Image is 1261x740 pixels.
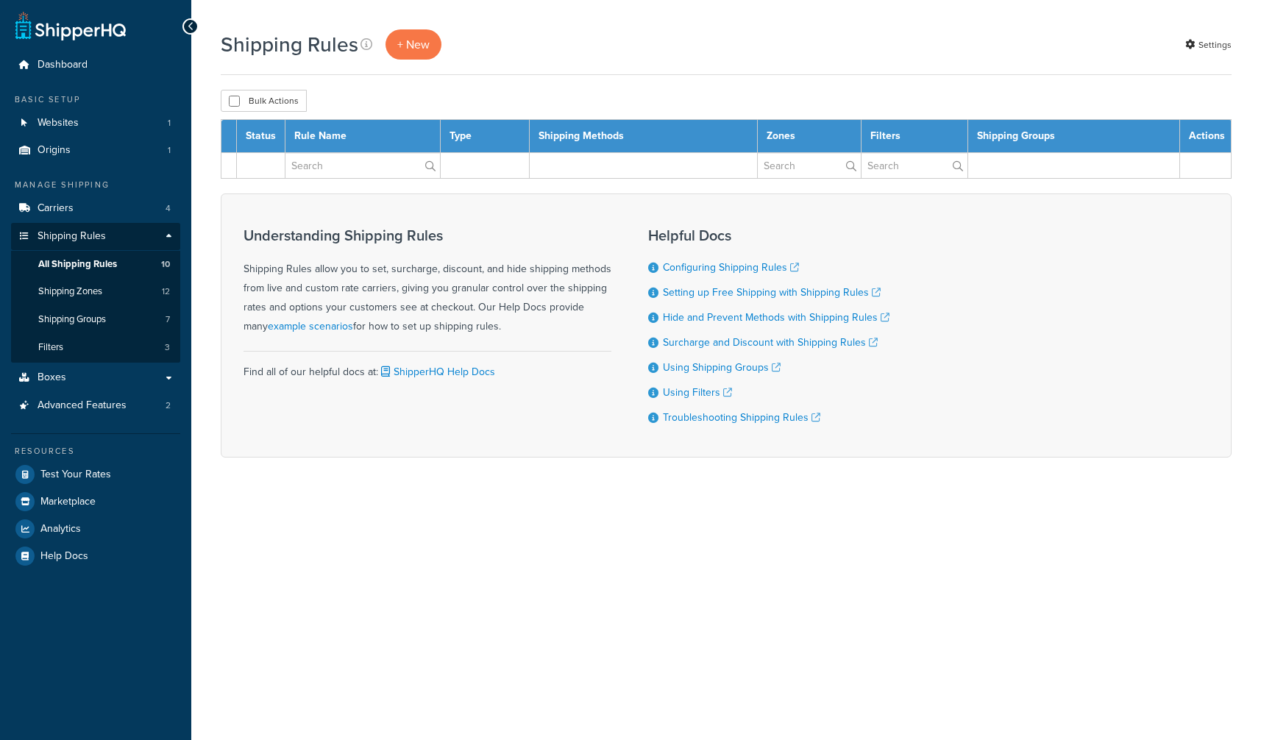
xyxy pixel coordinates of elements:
[244,227,611,336] div: Shipping Rules allow you to set, surcharge, discount, and hide shipping methods from live and cus...
[166,202,171,215] span: 4
[221,90,307,112] button: Bulk Actions
[38,202,74,215] span: Carriers
[11,223,180,363] li: Shipping Rules
[11,93,180,106] div: Basic Setup
[38,230,106,243] span: Shipping Rules
[40,496,96,508] span: Marketplace
[11,110,180,137] li: Websites
[11,110,180,137] a: Websites 1
[663,260,799,275] a: Configuring Shipping Rules
[161,258,170,271] span: 10
[11,488,180,515] a: Marketplace
[663,285,881,300] a: Setting up Free Shipping with Shipping Rules
[162,285,170,298] span: 12
[38,59,88,71] span: Dashboard
[38,313,106,326] span: Shipping Groups
[38,258,117,271] span: All Shipping Rules
[11,516,180,542] a: Analytics
[11,334,180,361] li: Filters
[11,195,180,222] a: Carriers 4
[967,120,1179,153] th: Shipping Groups
[40,550,88,563] span: Help Docs
[168,117,171,129] span: 1
[11,543,180,569] a: Help Docs
[11,392,180,419] li: Advanced Features
[244,227,611,243] h3: Understanding Shipping Rules
[11,223,180,250] a: Shipping Rules
[244,351,611,382] div: Find all of our helpful docs at:
[1180,120,1232,153] th: Actions
[221,30,358,59] h1: Shipping Rules
[441,120,530,153] th: Type
[11,306,180,333] a: Shipping Groups 7
[11,364,180,391] a: Boxes
[663,385,732,400] a: Using Filters
[663,335,878,350] a: Surcharge and Discount with Shipping Rules
[168,144,171,157] span: 1
[40,523,81,536] span: Analytics
[11,251,180,278] li: All Shipping Rules
[166,313,170,326] span: 7
[237,120,285,153] th: Status
[38,371,66,384] span: Boxes
[378,364,495,380] a: ShipperHQ Help Docs
[11,461,180,488] a: Test Your Rates
[397,36,430,53] span: + New
[11,179,180,191] div: Manage Shipping
[15,11,126,40] a: ShipperHQ Home
[11,392,180,419] a: Advanced Features 2
[38,341,63,354] span: Filters
[166,399,171,412] span: 2
[1185,35,1232,55] a: Settings
[663,410,820,425] a: Troubleshooting Shipping Rules
[165,341,170,354] span: 3
[285,120,441,153] th: Rule Name
[11,137,180,164] li: Origins
[530,120,758,153] th: Shipping Methods
[38,285,102,298] span: Shipping Zones
[11,445,180,458] div: Resources
[11,137,180,164] a: Origins 1
[861,120,967,153] th: Filters
[11,278,180,305] li: Shipping Zones
[38,117,79,129] span: Websites
[11,334,180,361] a: Filters 3
[11,195,180,222] li: Carriers
[648,227,889,243] h3: Helpful Docs
[11,51,180,79] a: Dashboard
[38,399,127,412] span: Advanced Features
[268,319,353,334] a: example scenarios
[40,469,111,481] span: Test Your Rates
[758,153,861,178] input: Search
[663,360,781,375] a: Using Shipping Groups
[11,278,180,305] a: Shipping Zones 12
[386,29,441,60] a: + New
[11,251,180,278] a: All Shipping Rules 10
[285,153,440,178] input: Search
[758,120,862,153] th: Zones
[11,306,180,333] li: Shipping Groups
[663,310,889,325] a: Hide and Prevent Methods with Shipping Rules
[38,144,71,157] span: Origins
[862,153,967,178] input: Search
